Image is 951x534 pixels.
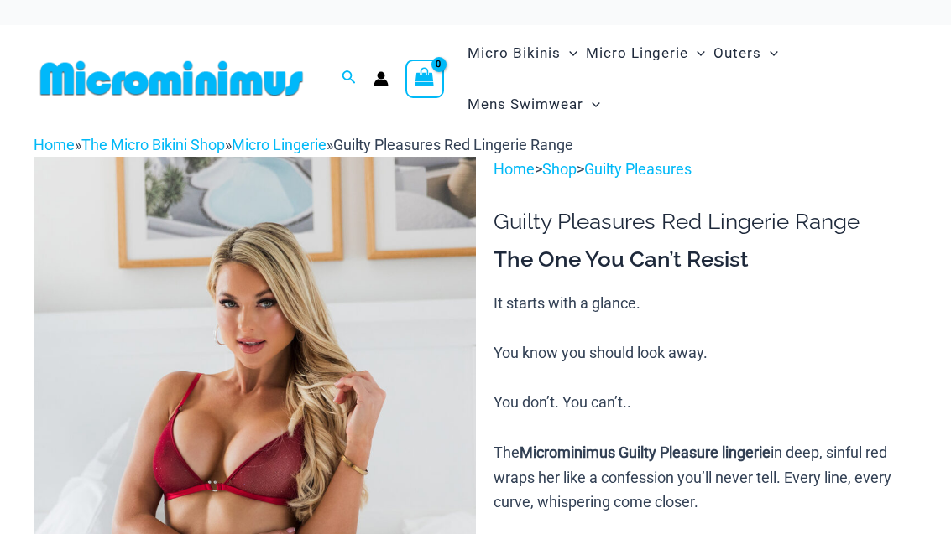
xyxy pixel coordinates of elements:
a: Micro BikinisMenu ToggleMenu Toggle [463,28,582,79]
span: Menu Toggle [583,83,600,126]
a: Search icon link [342,68,357,89]
h3: The One You Can’t Resist [494,246,917,274]
span: Menu Toggle [761,32,778,75]
span: Menu Toggle [688,32,705,75]
span: Menu Toggle [561,32,577,75]
a: Home [34,136,75,153]
img: MM SHOP LOGO FLAT [34,60,310,97]
a: Shop [542,160,577,178]
a: View Shopping Cart, empty [405,60,444,98]
a: The Micro Bikini Shop [81,136,225,153]
a: Micro Lingerie [232,136,327,153]
span: » » » [34,136,573,153]
span: Outers [713,32,761,75]
a: Account icon link [374,71,389,86]
span: Mens Swimwear [468,83,583,126]
a: Home [494,160,535,178]
span: Micro Lingerie [586,32,688,75]
a: Micro LingerieMenu ToggleMenu Toggle [582,28,709,79]
a: OutersMenu ToggleMenu Toggle [709,28,782,79]
a: Mens SwimwearMenu ToggleMenu Toggle [463,79,604,130]
nav: Site Navigation [461,25,917,132]
span: Guilty Pleasures Red Lingerie Range [333,136,573,153]
h1: Guilty Pleasures Red Lingerie Range [494,209,917,235]
p: > > [494,157,917,182]
b: Microminimus Guilty Pleasure lingerie [520,443,771,461]
a: Guilty Pleasures [584,160,692,178]
span: Micro Bikinis [468,32,561,75]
